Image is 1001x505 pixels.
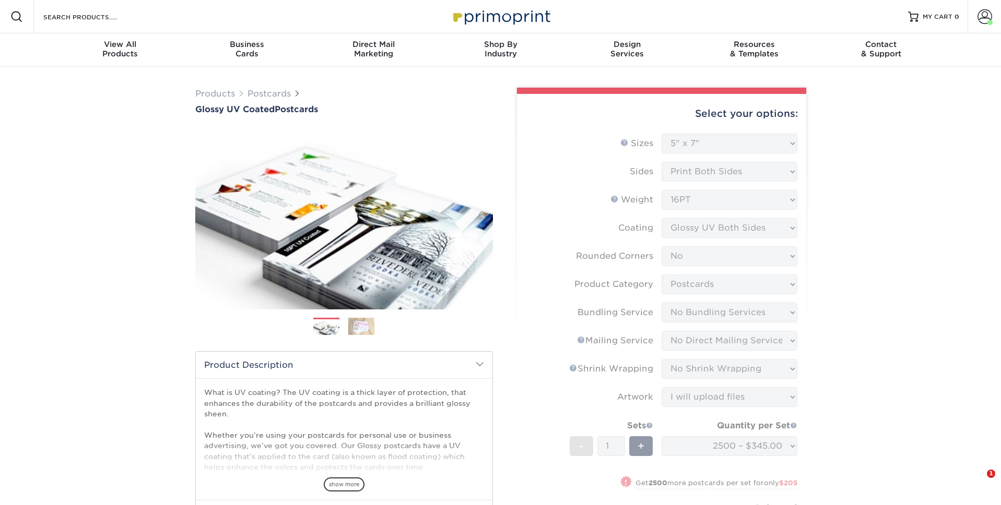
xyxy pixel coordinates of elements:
[818,33,945,67] a: Contact& Support
[965,470,991,495] iframe: Intercom live chat
[324,477,364,491] span: show more
[923,13,952,21] span: MY CART
[525,94,798,134] div: Select your options:
[57,33,184,67] a: View AllProducts
[955,13,959,20] span: 0
[437,40,564,58] div: Industry
[42,10,144,23] input: SEARCH PRODUCTS.....
[57,40,184,58] div: Products
[196,352,492,378] h2: Product Description
[310,40,437,49] span: Direct Mail
[987,470,995,478] span: 1
[195,89,235,99] a: Products
[437,33,564,67] a: Shop ByIndustry
[691,40,818,58] div: & Templates
[564,40,691,58] div: Services
[348,317,374,335] img: Postcards 02
[195,104,493,114] a: Glossy UV CoatedPostcards
[183,33,310,67] a: BusinessCards
[310,40,437,58] div: Marketing
[818,40,945,49] span: Contact
[195,104,275,114] span: Glossy UV Coated
[564,33,691,67] a: DesignServices
[195,115,493,321] img: Glossy UV Coated 01
[691,33,818,67] a: Resources& Templates
[437,40,564,49] span: Shop By
[564,40,691,49] span: Design
[183,40,310,58] div: Cards
[449,5,553,28] img: Primoprint
[313,318,339,336] img: Postcards 01
[248,89,291,99] a: Postcards
[818,40,945,58] div: & Support
[310,33,437,67] a: Direct MailMarketing
[183,40,310,49] span: Business
[57,40,184,49] span: View All
[691,40,818,49] span: Resources
[195,104,493,114] h1: Postcards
